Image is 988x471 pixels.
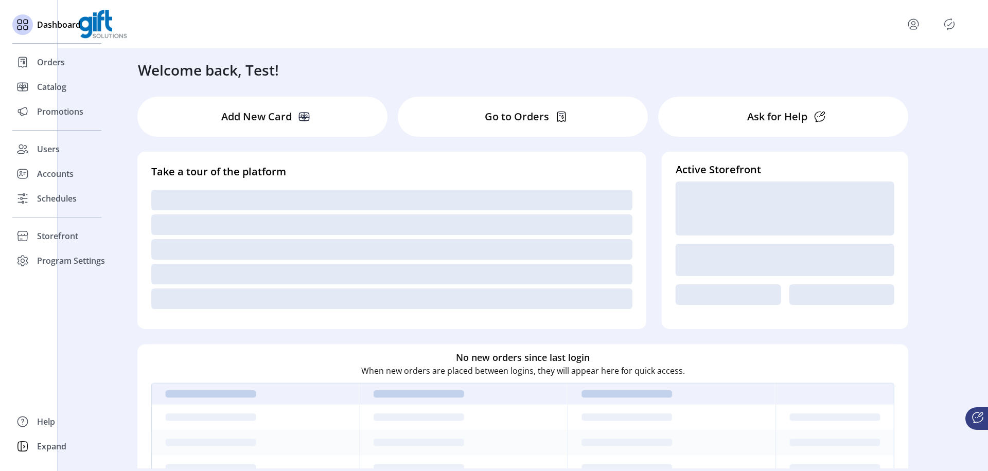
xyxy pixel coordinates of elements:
[485,109,549,124] p: Go to Orders
[361,365,685,377] p: When new orders are placed between logins, they will appear here for quick access.
[37,440,66,452] span: Expand
[747,109,807,124] p: Ask for Help
[676,162,894,177] h4: Active Storefront
[37,168,74,180] span: Accounts
[37,415,55,428] span: Help
[37,230,78,242] span: Storefront
[37,19,81,31] span: Dashboard
[37,192,77,205] span: Schedules
[941,16,958,32] button: Publisher Panel
[151,164,632,179] h4: Take a tour of the platform
[37,255,105,267] span: Program Settings
[37,105,83,118] span: Promotions
[456,351,590,365] h6: No new orders since last login
[37,56,65,68] span: Orders
[37,143,60,155] span: Users
[138,59,279,81] h3: Welcome back, Test!
[905,16,922,32] button: menu
[78,10,127,39] img: logo
[221,109,292,124] p: Add New Card
[37,81,66,93] span: Catalog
